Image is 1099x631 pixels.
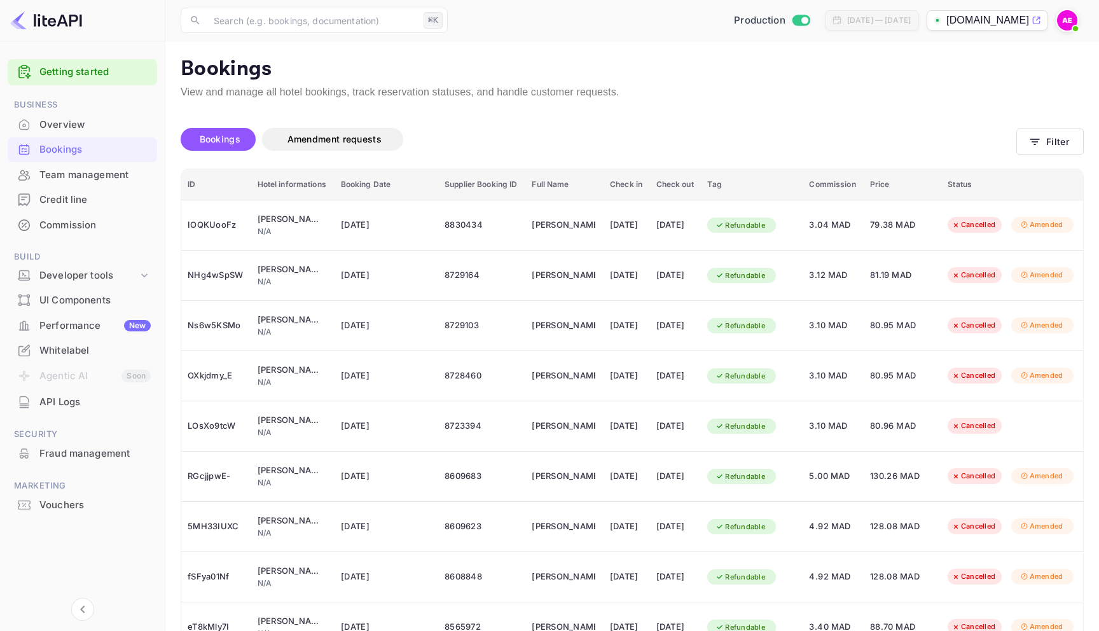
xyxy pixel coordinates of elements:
th: ID [181,169,251,200]
span: Production [734,13,785,28]
div: Developer tools [39,268,138,283]
div: 8728460 [445,366,519,386]
div: [DATE] [610,416,644,436]
a: Overview [8,113,157,136]
div: [DATE] [610,567,644,587]
div: [DATE] [656,265,695,286]
th: Price [864,169,942,200]
div: [DATE] [610,265,644,286]
a: PerformanceNew [8,314,157,337]
th: Full Name [525,169,604,200]
span: 3.04 MAD [809,218,857,232]
div: Vouchers [39,498,151,513]
div: Trieu Dang Hotel [258,615,321,628]
div: [DATE] [610,517,644,537]
div: PerformanceNew [8,314,157,338]
div: Cancelled [943,569,1004,585]
div: OXkjdmy_E [188,366,245,386]
div: Amended [1011,518,1072,534]
div: LOsXo9tcW [188,416,245,436]
span: 79.38 MAD [870,218,934,232]
div: [DATE] [656,215,695,235]
th: Tag [701,169,803,200]
div: Commission [8,213,157,238]
div: [DATE] [656,567,695,587]
div: Refundable [707,268,773,284]
span: [DATE] [341,218,430,232]
div: Refundable [707,419,773,434]
span: Build [8,250,157,264]
div: [DATE] [656,416,695,436]
div: Trieu Dang Hotel [258,364,321,377]
div: Switch to Sandbox mode [729,13,815,28]
p: View and manage all hotel bookings, track reservation statuses, and handle customer requests. [181,85,1084,100]
div: [DATE] [656,315,695,336]
div: Cancelled [943,317,1004,333]
th: Booking Date [335,169,438,200]
div: 5MH33IUXC [188,517,245,537]
span: 3.10 MAD [809,319,857,333]
div: 8608848 [445,567,519,587]
div: Amended [1011,468,1072,484]
span: 80.95 MAD [870,319,934,333]
div: Achraf Elkhaier [532,466,595,487]
div: N/A [258,326,328,338]
div: Achraf Elkhaier [532,366,595,386]
span: [DATE] [341,268,430,282]
div: N/A [258,578,328,589]
a: Getting started [39,65,151,80]
a: Team management [8,163,157,186]
span: [DATE] [341,319,430,333]
div: Refundable [707,318,773,334]
div: 8729103 [445,315,519,336]
span: 4.92 MAD [809,520,857,534]
div: Bookings [39,142,151,157]
img: achraf Elkhaier [1057,10,1077,31]
div: Commission [39,218,151,233]
div: Refundable [707,569,773,585]
div: Cancelled [943,418,1004,434]
span: 4.92 MAD [809,570,857,584]
div: Refundable [707,519,773,535]
th: Check in [604,169,650,200]
div: Amended [1011,368,1072,384]
div: Achraf Elkhaier [532,215,595,235]
th: Check out [650,169,702,200]
div: Cancelled [943,368,1004,384]
span: [DATE] [341,520,430,534]
span: Security [8,427,157,441]
div: Performance [39,319,151,333]
div: Trieu Dang Hotel [258,213,321,226]
div: Amended [1011,267,1072,283]
p: [DOMAIN_NAME] [946,13,1029,28]
div: N/A [258,377,328,388]
div: N/A [258,226,328,237]
p: Bookings [181,57,1084,82]
a: Commission [8,213,157,237]
span: [DATE] [341,419,430,433]
div: API Logs [8,390,157,415]
div: Cancelled [943,468,1004,484]
a: Whitelabel [8,338,157,362]
th: Supplier Booking ID [438,169,525,200]
div: Cancelled [943,217,1004,233]
a: Fraud management [8,441,157,465]
a: Bookings [8,137,157,161]
span: Amendment requests [287,134,382,144]
div: Fraud management [39,447,151,461]
div: Refundable [707,218,773,233]
div: Vouchers [8,493,157,518]
span: 3.10 MAD [809,369,857,383]
span: 80.96 MAD [870,419,934,433]
div: Achraf Elkhaier [532,416,595,436]
div: RGcjjpwE- [188,466,245,487]
div: Team management [8,163,157,188]
div: [DATE] [610,466,644,487]
div: [DATE] [656,466,695,487]
div: [DATE] [610,366,644,386]
span: [DATE] [341,369,430,383]
div: API Logs [39,395,151,410]
div: Fraud management [8,441,157,466]
div: UI Components [39,293,151,308]
div: account-settings tabs [181,128,1016,151]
